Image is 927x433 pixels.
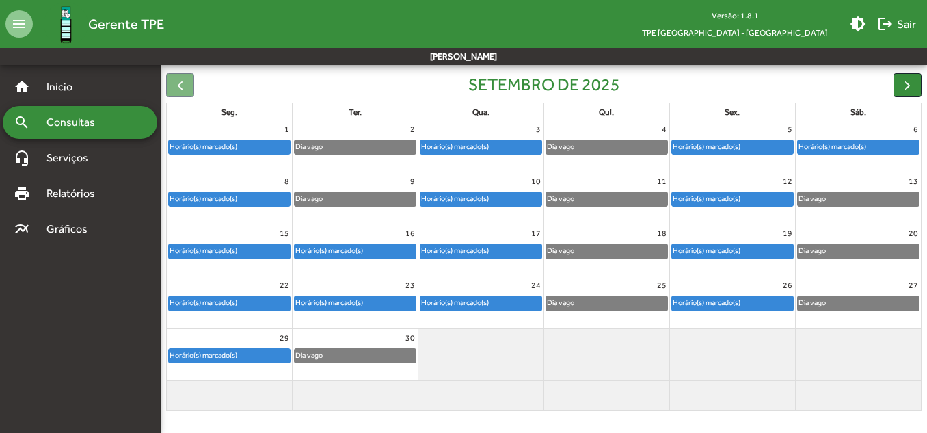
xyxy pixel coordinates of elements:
[798,140,867,153] div: Horário(s) marcado(s)
[722,105,742,120] a: sexta-feira
[418,276,544,328] td: 24 de setembro de 2025
[5,10,33,38] mat-icon: menu
[282,120,292,138] a: 1 de setembro de 2025
[798,296,827,309] div: Dia vago
[295,192,323,205] div: Dia vago
[848,105,869,120] a: sábado
[169,296,238,309] div: Horário(s) marcado(s)
[780,172,795,190] a: 12 de setembro de 2025
[14,185,30,202] mat-icon: print
[295,244,364,257] div: Horário(s) marcado(s)
[167,120,293,172] td: 1 de setembro de 2025
[418,224,544,276] td: 17 de setembro de 2025
[88,13,164,35] span: Gerente TPE
[672,192,741,205] div: Horário(s) marcado(s)
[672,140,741,153] div: Horário(s) marcado(s)
[654,224,669,242] a: 18 de setembro de 2025
[293,224,418,276] td: 16 de setembro de 2025
[546,244,575,257] div: Dia vago
[780,276,795,294] a: 26 de setembro de 2025
[659,120,669,138] a: 4 de setembro de 2025
[407,120,418,138] a: 2 de setembro de 2025
[795,120,921,172] td: 6 de setembro de 2025
[543,172,669,224] td: 11 de setembro de 2025
[14,221,30,237] mat-icon: multiline_chart
[169,192,238,205] div: Horário(s) marcado(s)
[169,244,238,257] div: Horário(s) marcado(s)
[44,2,88,47] img: Logo
[780,224,795,242] a: 19 de setembro de 2025
[346,105,364,120] a: terça-feira
[543,224,669,276] td: 18 de setembro de 2025
[167,276,293,328] td: 22 de setembro de 2025
[420,140,489,153] div: Horário(s) marcado(s)
[672,244,741,257] div: Horário(s) marcado(s)
[418,172,544,224] td: 10 de setembro de 2025
[295,349,323,362] div: Dia vago
[167,328,293,380] td: 29 de setembro de 2025
[906,224,921,242] a: 20 de setembro de 2025
[403,329,418,347] a: 30 de setembro de 2025
[669,224,795,276] td: 19 de setembro de 2025
[654,172,669,190] a: 11 de setembro de 2025
[167,224,293,276] td: 15 de setembro de 2025
[669,172,795,224] td: 12 de setembro de 2025
[293,276,418,328] td: 23 de setembro de 2025
[533,120,543,138] a: 3 de setembro de 2025
[546,296,575,309] div: Dia vago
[798,244,827,257] div: Dia vago
[38,114,113,131] span: Consultas
[470,105,492,120] a: quarta-feira
[282,172,292,190] a: 8 de setembro de 2025
[33,2,164,47] a: Gerente TPE
[546,192,575,205] div: Dia vago
[468,75,620,95] h2: setembro de 2025
[631,24,839,41] span: TPE [GEOGRAPHIC_DATA] - [GEOGRAPHIC_DATA]
[546,140,575,153] div: Dia vago
[906,276,921,294] a: 27 de setembro de 2025
[293,328,418,380] td: 30 de setembro de 2025
[277,276,292,294] a: 22 de setembro de 2025
[528,276,543,294] a: 24 de setembro de 2025
[669,276,795,328] td: 26 de setembro de 2025
[669,120,795,172] td: 5 de setembro de 2025
[528,172,543,190] a: 10 de setembro de 2025
[872,12,922,36] button: Sair
[293,172,418,224] td: 9 de setembro de 2025
[14,150,30,166] mat-icon: headset_mic
[277,329,292,347] a: 29 de setembro de 2025
[38,150,107,166] span: Serviços
[654,276,669,294] a: 25 de setembro de 2025
[877,12,916,36] span: Sair
[14,79,30,95] mat-icon: home
[420,296,489,309] div: Horário(s) marcado(s)
[596,105,617,120] a: quinta-feira
[295,296,364,309] div: Horário(s) marcado(s)
[420,244,489,257] div: Horário(s) marcado(s)
[38,79,92,95] span: Início
[672,296,741,309] div: Horário(s) marcado(s)
[911,120,921,138] a: 6 de setembro de 2025
[418,120,544,172] td: 3 de setembro de 2025
[798,192,827,205] div: Dia vago
[795,276,921,328] td: 27 de setembro de 2025
[795,224,921,276] td: 20 de setembro de 2025
[295,140,323,153] div: Dia vago
[795,172,921,224] td: 13 de setembro de 2025
[169,140,238,153] div: Horário(s) marcado(s)
[403,276,418,294] a: 23 de setembro de 2025
[850,16,866,32] mat-icon: brightness_medium
[543,120,669,172] td: 4 de setembro de 2025
[906,172,921,190] a: 13 de setembro de 2025
[528,224,543,242] a: 17 de setembro de 2025
[167,172,293,224] td: 8 de setembro de 2025
[785,120,795,138] a: 5 de setembro de 2025
[877,16,894,32] mat-icon: logout
[420,192,489,205] div: Horário(s) marcado(s)
[293,120,418,172] td: 2 de setembro de 2025
[407,172,418,190] a: 9 de setembro de 2025
[277,224,292,242] a: 15 de setembro de 2025
[169,349,238,362] div: Horário(s) marcado(s)
[38,185,113,202] span: Relatórios
[543,276,669,328] td: 25 de setembro de 2025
